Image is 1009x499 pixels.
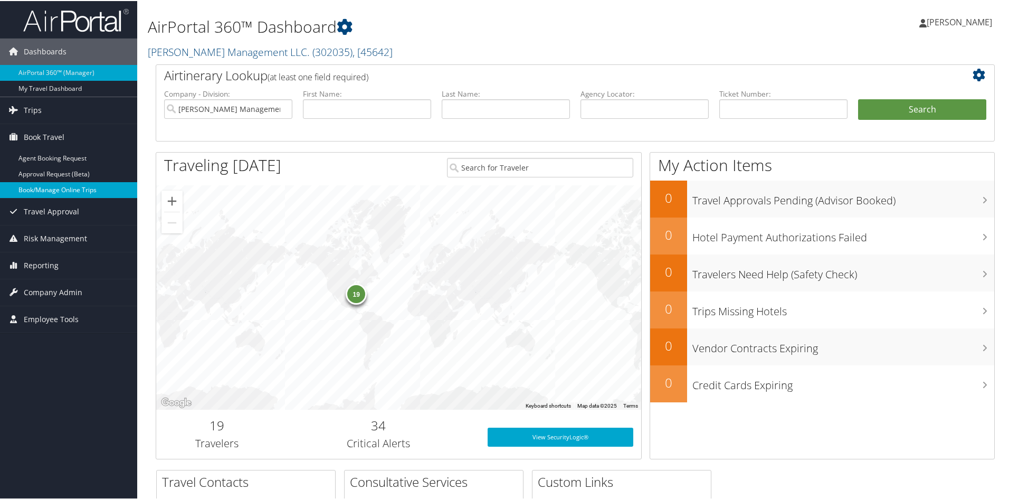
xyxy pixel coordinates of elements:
h1: AirPortal 360™ Dashboard [148,15,718,37]
h1: Traveling [DATE] [164,153,281,175]
h3: Hotel Payment Authorizations Failed [692,224,994,244]
h2: Consultative Services [350,472,523,490]
a: 0Travel Approvals Pending (Advisor Booked) [650,180,994,216]
h2: Custom Links [538,472,711,490]
span: ( 302035 ) [312,44,353,58]
label: Last Name: [442,88,570,98]
h3: Travelers Need Help (Safety Check) [692,261,994,281]
a: View SecurityLogic® [488,427,633,446]
span: Reporting [24,251,59,278]
a: 0Hotel Payment Authorizations Failed [650,216,994,253]
h3: Trips Missing Hotels [692,298,994,318]
span: (at least one field required) [268,70,368,82]
span: Map data ©2025 [577,402,617,408]
h3: Credit Cards Expiring [692,372,994,392]
h2: 0 [650,373,687,391]
a: 0Credit Cards Expiring [650,364,994,401]
h2: 0 [650,225,687,243]
h2: Travel Contacts [162,472,335,490]
button: Search [858,98,986,119]
a: Open this area in Google Maps (opens a new window) [159,395,194,409]
span: Book Travel [24,123,64,149]
label: Ticket Number: [719,88,848,98]
h2: 0 [650,188,687,206]
label: First Name: [303,88,431,98]
h2: 0 [650,262,687,280]
div: 19 [346,283,367,304]
a: 0Trips Missing Hotels [650,290,994,327]
span: Employee Tools [24,305,79,332]
button: Keyboard shortcuts [526,401,571,409]
img: airportal-logo.png [23,7,129,32]
a: 0Vendor Contracts Expiring [650,327,994,364]
h2: Airtinerary Lookup [164,65,917,83]
h2: 34 [285,416,472,434]
h2: 0 [650,336,687,354]
span: [PERSON_NAME] [927,15,992,27]
h1: My Action Items [650,153,994,175]
h3: Vendor Contracts Expiring [692,335,994,355]
h2: 0 [650,299,687,317]
span: Dashboards [24,37,66,64]
label: Agency Locator: [580,88,709,98]
span: Trips [24,96,42,123]
a: [PERSON_NAME] [919,5,1003,37]
h2: 19 [164,416,270,434]
label: Company - Division: [164,88,292,98]
span: Company Admin [24,278,82,305]
button: Zoom out [161,211,183,232]
span: Risk Management [24,224,87,251]
img: Google [159,395,194,409]
input: Search for Traveler [447,157,633,176]
h3: Travel Approvals Pending (Advisor Booked) [692,187,994,207]
h3: Travelers [164,435,270,450]
button: Zoom in [161,190,183,211]
span: , [ 45642 ] [353,44,393,58]
a: 0Travelers Need Help (Safety Check) [650,253,994,290]
h3: Critical Alerts [285,435,472,450]
a: [PERSON_NAME] Management LLC. [148,44,393,58]
span: Travel Approval [24,197,79,224]
a: Terms (opens in new tab) [623,402,638,408]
